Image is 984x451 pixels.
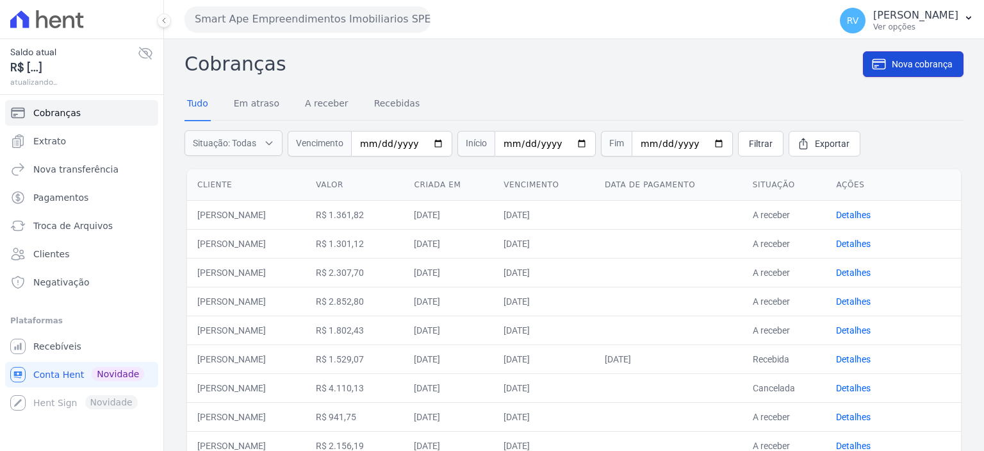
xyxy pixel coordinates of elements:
[836,354,871,364] a: Detalhes
[404,200,493,229] td: [DATE]
[5,157,158,182] a: Nova transferência
[789,131,860,157] a: Exportar
[493,229,594,258] td: [DATE]
[815,137,849,150] span: Exportar
[33,340,81,353] span: Recebíveis
[742,169,826,201] th: Situação
[187,169,306,201] th: Cliente
[863,51,963,77] a: Nova cobrança
[742,200,826,229] td: A receber
[288,131,351,157] span: Vencimento
[493,373,594,402] td: [DATE]
[493,345,594,373] td: [DATE]
[493,287,594,316] td: [DATE]
[493,258,594,287] td: [DATE]
[742,258,826,287] td: A receber
[187,287,306,316] td: [PERSON_NAME]
[493,200,594,229] td: [DATE]
[33,276,90,289] span: Negativação
[457,131,495,157] span: Início
[5,185,158,210] a: Pagamentos
[306,258,404,287] td: R$ 2.307,70
[830,3,984,38] button: RV [PERSON_NAME] Ver opções
[33,135,66,148] span: Extrato
[184,88,211,121] a: Tudo
[10,59,138,76] span: R$ [...]
[193,137,256,149] span: Situação: Todas
[306,287,404,316] td: R$ 2.852,80
[873,9,958,22] p: [PERSON_NAME]
[10,100,153,416] nav: Sidebar
[836,325,871,336] a: Detalhes
[742,345,826,373] td: Recebida
[742,316,826,345] td: A receber
[5,334,158,359] a: Recebíveis
[826,169,961,201] th: Ações
[5,213,158,239] a: Troca de Arquivos
[836,268,871,278] a: Detalhes
[184,6,430,32] button: Smart Ape Empreendimentos Imobiliarios SPE LTDA
[10,313,153,328] div: Plataformas
[493,316,594,345] td: [DATE]
[493,402,594,431] td: [DATE]
[187,345,306,373] td: [PERSON_NAME]
[187,402,306,431] td: [PERSON_NAME]
[184,49,863,78] h2: Cobranças
[404,316,493,345] td: [DATE]
[836,383,871,393] a: Detalhes
[5,362,158,387] a: Conta Hent Novidade
[5,241,158,267] a: Clientes
[187,316,306,345] td: [PERSON_NAME]
[836,412,871,422] a: Detalhes
[847,16,859,25] span: RV
[742,402,826,431] td: A receber
[738,131,783,157] a: Filtrar
[873,22,958,32] p: Ver opções
[306,229,404,258] td: R$ 1.301,12
[10,46,138,59] span: Saldo atual
[33,368,84,381] span: Conta Hent
[33,106,81,119] span: Cobranças
[742,229,826,258] td: A receber
[594,169,742,201] th: Data de pagamento
[187,373,306,402] td: [PERSON_NAME]
[404,345,493,373] td: [DATE]
[231,88,282,121] a: Em atraso
[836,210,871,220] a: Detalhes
[187,200,306,229] td: [PERSON_NAME]
[187,229,306,258] td: [PERSON_NAME]
[749,137,773,150] span: Filtrar
[601,131,632,157] span: Fim
[836,239,871,249] a: Detalhes
[742,373,826,402] td: Cancelada
[404,287,493,316] td: [DATE]
[892,58,953,71] span: Nova cobrança
[5,128,158,154] a: Extrato
[306,169,404,201] th: Valor
[306,316,404,345] td: R$ 1.802,43
[404,373,493,402] td: [DATE]
[306,402,404,431] td: R$ 941,75
[836,296,871,307] a: Detalhes
[33,248,69,260] span: Clientes
[306,373,404,402] td: R$ 4.110,13
[187,258,306,287] td: [PERSON_NAME]
[306,200,404,229] td: R$ 1.361,82
[5,100,158,126] a: Cobranças
[10,76,138,88] span: atualizando...
[184,130,283,156] button: Situação: Todas
[404,169,493,201] th: Criada em
[493,169,594,201] th: Vencimento
[302,88,351,121] a: A receber
[33,191,88,204] span: Pagamentos
[306,345,404,373] td: R$ 1.529,07
[404,258,493,287] td: [DATE]
[404,402,493,431] td: [DATE]
[742,287,826,316] td: A receber
[5,269,158,295] a: Negativação
[372,88,423,121] a: Recebidas
[404,229,493,258] td: [DATE]
[33,219,113,232] span: Troca de Arquivos
[92,367,144,381] span: Novidade
[33,163,119,176] span: Nova transferência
